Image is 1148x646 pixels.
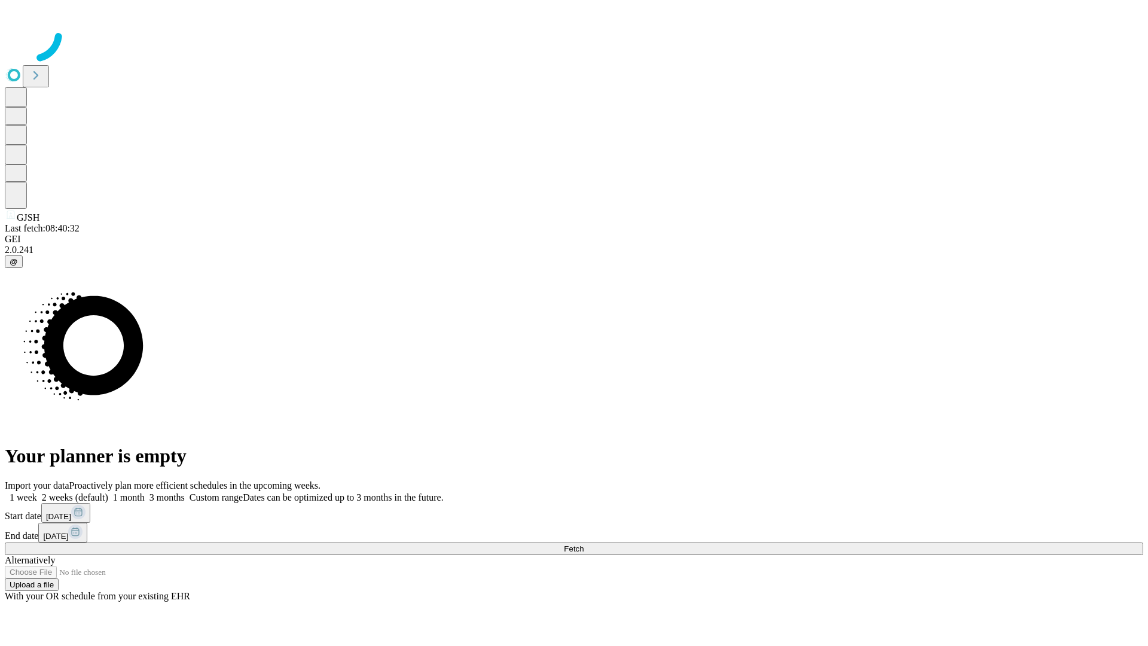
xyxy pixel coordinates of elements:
[69,480,320,490] span: Proactively plan more efficient schedules in the upcoming weeks.
[564,544,584,553] span: Fetch
[5,591,190,601] span: With your OR schedule from your existing EHR
[46,512,71,521] span: [DATE]
[243,492,443,502] span: Dates can be optimized up to 3 months in the future.
[5,234,1143,245] div: GEI
[5,223,80,233] span: Last fetch: 08:40:32
[113,492,145,502] span: 1 month
[5,480,69,490] span: Import your data
[5,445,1143,467] h1: Your planner is empty
[5,245,1143,255] div: 2.0.241
[10,257,18,266] span: @
[190,492,243,502] span: Custom range
[5,555,55,565] span: Alternatively
[17,212,39,223] span: GJSH
[43,532,68,541] span: [DATE]
[10,492,37,502] span: 1 week
[42,492,108,502] span: 2 weeks (default)
[38,523,87,543] button: [DATE]
[5,578,59,591] button: Upload a file
[5,543,1143,555] button: Fetch
[5,255,23,268] button: @
[5,523,1143,543] div: End date
[5,503,1143,523] div: Start date
[149,492,185,502] span: 3 months
[41,503,90,523] button: [DATE]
